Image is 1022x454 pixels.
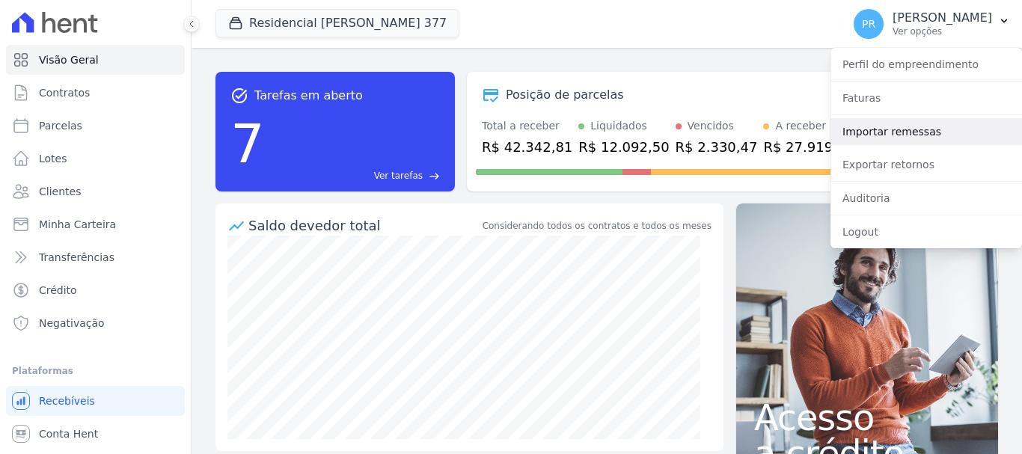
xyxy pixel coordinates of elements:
span: Clientes [39,184,81,199]
span: Crédito [39,283,77,298]
button: PR [PERSON_NAME] Ver opções [842,3,1022,45]
div: A receber [775,118,826,134]
button: Residencial [PERSON_NAME] 377 [215,9,459,37]
a: Logout [830,218,1022,245]
div: Considerando todos os contratos e todos os meses [483,219,712,233]
span: Parcelas [39,118,82,133]
span: Visão Geral [39,52,99,67]
a: Contratos [6,78,185,108]
p: Ver opções [893,25,992,37]
div: Liquidados [590,118,647,134]
a: Visão Geral [6,45,185,75]
span: Lotes [39,151,67,166]
div: Saldo devedor total [248,215,480,236]
div: R$ 2.330,47 [676,137,758,157]
a: Parcelas [6,111,185,141]
span: Negativação [39,316,105,331]
a: Transferências [6,242,185,272]
span: PR [862,19,875,29]
a: Recebíveis [6,386,185,416]
a: Ver tarefas east [271,169,440,182]
span: east [429,171,440,182]
div: Plataformas [12,362,179,380]
a: Negativação [6,308,185,338]
a: Auditoria [830,185,1022,212]
span: Acesso [754,399,980,435]
a: Clientes [6,177,185,206]
span: Contratos [39,85,90,100]
div: Posição de parcelas [506,86,624,104]
div: R$ 27.919,84 [763,137,854,157]
a: Minha Carteira [6,209,185,239]
a: Importar remessas [830,118,1022,145]
a: Perfil do empreendimento [830,51,1022,78]
span: Minha Carteira [39,217,116,232]
span: Conta Hent [39,426,98,441]
p: [PERSON_NAME] [893,10,992,25]
span: Recebíveis [39,393,95,408]
div: R$ 12.092,50 [578,137,669,157]
a: Exportar retornos [830,151,1022,178]
span: Ver tarefas [374,169,423,182]
div: R$ 42.342,81 [482,137,572,157]
a: Faturas [830,85,1022,111]
div: 7 [230,105,265,182]
a: Crédito [6,275,185,305]
span: Tarefas em aberto [254,87,363,105]
div: Total a receber [482,118,572,134]
div: Vencidos [688,118,734,134]
span: Transferências [39,250,114,265]
a: Lotes [6,144,185,174]
a: Conta Hent [6,419,185,449]
span: task_alt [230,87,248,105]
